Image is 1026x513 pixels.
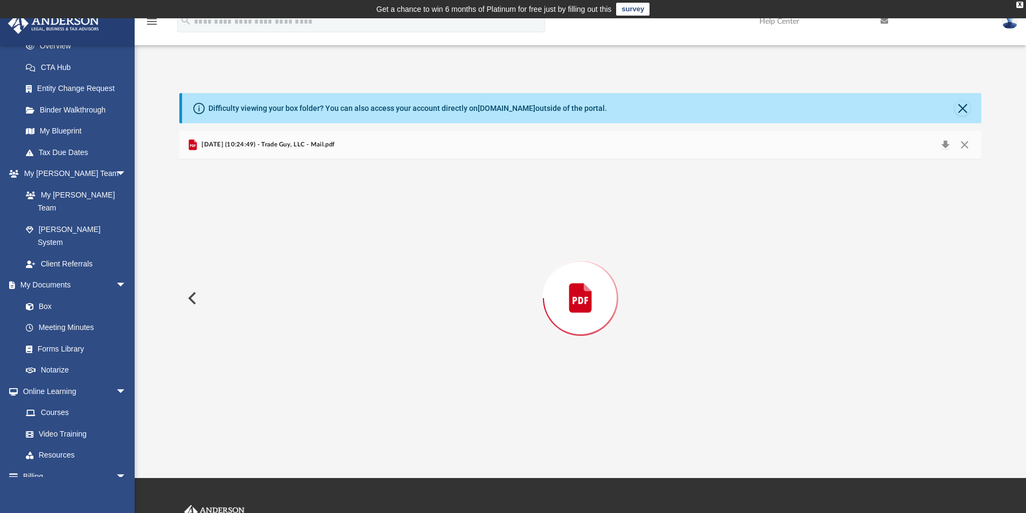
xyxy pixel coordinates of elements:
a: My [PERSON_NAME] Teamarrow_drop_down [8,163,137,185]
span: arrow_drop_down [116,381,137,403]
a: Courses [15,402,137,424]
button: Close [955,101,970,116]
a: Resources [15,445,137,466]
a: menu [145,20,158,28]
a: Meeting Minutes [15,317,137,339]
button: Previous File [179,283,203,313]
span: arrow_drop_down [116,275,137,297]
a: Notarize [15,360,137,381]
button: Download [936,137,955,152]
a: Client Referrals [15,253,137,275]
a: Overview [15,36,143,57]
a: Online Learningarrow_drop_down [8,381,137,402]
a: Billingarrow_drop_down [8,466,143,487]
a: Forms Library [15,338,132,360]
span: arrow_drop_down [116,163,137,185]
a: survey [616,3,650,16]
a: CTA Hub [15,57,143,78]
div: Get a chance to win 6 months of Platinum for free just by filling out this [376,3,612,16]
a: Video Training [15,423,132,445]
span: [DATE] (10:24:49) - Trade Guy, LLC - Mail.pdf [199,140,334,150]
a: Box [15,296,132,317]
div: close [1016,2,1023,8]
a: [PERSON_NAME] System [15,219,137,253]
img: User Pic [1002,13,1018,29]
button: Close [955,137,974,152]
a: My Blueprint [15,121,137,142]
a: My Documentsarrow_drop_down [8,275,137,296]
i: menu [145,15,158,28]
a: Tax Due Dates [15,142,143,163]
i: search [180,15,192,26]
a: Entity Change Request [15,78,143,100]
img: Anderson Advisors Platinum Portal [5,13,102,34]
a: My [PERSON_NAME] Team [15,184,132,219]
a: [DOMAIN_NAME] [478,104,535,113]
span: arrow_drop_down [116,466,137,488]
a: Binder Walkthrough [15,99,143,121]
div: Difficulty viewing your box folder? You can also access your account directly on outside of the p... [208,103,607,114]
div: Preview [179,131,982,437]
